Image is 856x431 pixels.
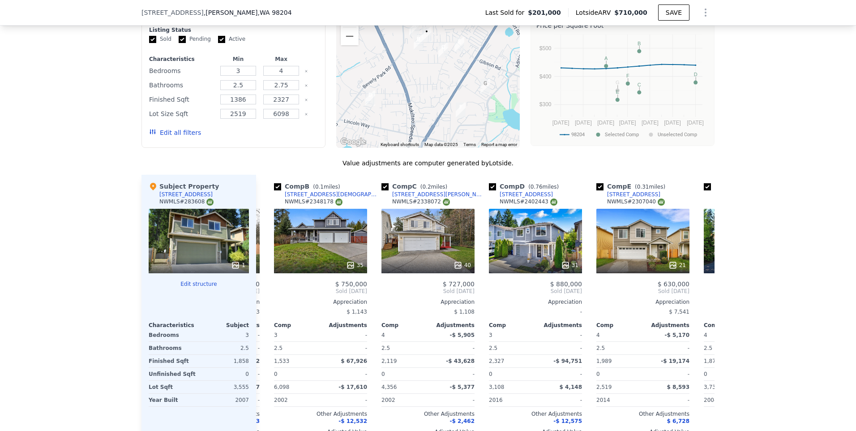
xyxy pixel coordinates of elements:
[392,198,450,206] div: NWMLS # 2338072
[560,384,582,390] span: $ 4,148
[261,56,301,63] div: Max
[430,368,475,380] div: -
[315,184,324,190] span: 0.1
[450,384,475,390] span: -$ 5,377
[668,261,686,270] div: 21
[159,198,214,206] div: NWMLS # 283608
[596,394,641,406] div: 2014
[550,198,557,206] img: NWMLS Logo
[645,342,689,354] div: -
[489,371,492,377] span: 0
[658,280,689,288] span: $ 630,000
[669,309,689,315] span: $ 7,541
[552,120,569,126] text: [DATE]
[285,198,342,206] div: NWMLS # 2348178
[596,358,612,364] span: 1,989
[667,418,689,424] span: $ 6,728
[550,280,582,288] span: $ 880,000
[489,394,534,406] div: 2016
[704,358,719,364] span: 1,870
[525,184,562,190] span: ( miles)
[658,198,665,206] img: NWMLS Logo
[274,322,321,329] div: Comp
[596,332,600,338] span: 4
[489,298,582,306] div: Appreciation
[596,384,612,390] span: 2,519
[201,381,249,393] div: 3,555
[450,418,475,424] span: -$ 2,462
[335,198,342,206] img: NWMLS Logo
[537,329,582,341] div: -
[428,322,475,329] div: Adjustments
[616,89,619,95] text: E
[201,355,249,367] div: 1,858
[704,384,719,390] span: 3,736
[704,298,797,306] div: Appreciation
[553,418,582,424] span: -$ 12,575
[667,384,689,390] span: $ 8,593
[443,280,475,288] span: $ 727,000
[381,322,428,329] div: Comp
[500,198,557,206] div: NWMLS # 2402443
[704,371,707,377] span: 0
[638,41,641,46] text: B
[531,184,543,190] span: 0.76
[539,73,552,80] text: $400
[274,384,289,390] span: 6,098
[597,120,614,126] text: [DATE]
[481,142,517,147] a: Report a map error
[347,309,367,315] span: $ 1,143
[274,371,278,377] span: 0
[365,91,375,106] div: 3724 133rd Place SW
[539,101,552,108] text: $300
[274,394,319,406] div: 2002
[638,82,641,87] text: C
[274,182,344,191] div: Comp B
[149,329,197,341] div: Bedrooms
[489,322,535,329] div: Comp
[218,56,258,63] div: Min
[381,142,419,148] button: Keyboard shortcuts
[141,8,204,17] span: [STREET_ADDRESS]
[285,191,378,198] div: [STREET_ADDRESS][DEMOGRAPHIC_DATA]
[149,36,156,43] input: Sold
[604,56,608,61] text: A
[537,342,582,354] div: -
[489,191,553,198] a: [STREET_ADDRESS]
[616,80,620,85] text: G
[704,394,749,406] div: 2004
[381,298,475,306] div: Appreciation
[614,9,647,16] span: $710,000
[392,191,485,198] div: [STREET_ADDRESS][PERSON_NAME]
[450,332,475,338] span: -$ 5,905
[149,108,215,120] div: Lot Size Sqft
[596,288,689,295] span: Sold [DATE]
[443,198,450,206] img: NWMLS Logo
[304,69,308,73] button: Clear
[561,261,578,270] div: 31
[642,120,659,126] text: [DATE]
[596,322,643,329] div: Comp
[643,322,689,329] div: Adjustments
[218,35,245,43] label: Active
[489,332,492,338] span: 3
[417,184,451,190] span: ( miles)
[537,394,582,406] div: -
[204,8,292,17] span: , [PERSON_NAME]
[664,120,681,126] text: [DATE]
[149,342,197,354] div: Bathrooms
[199,322,249,329] div: Subject
[704,191,768,198] a: [STREET_ADDRESS]
[274,332,278,338] span: 3
[596,298,689,306] div: Appreciation
[179,35,211,43] label: Pending
[536,32,709,144] div: A chart.
[338,136,368,148] img: Google
[626,73,629,78] text: F
[149,26,318,34] div: Listing Status
[658,132,697,138] text: Unselected Comp
[537,368,582,380] div: -
[346,261,364,270] div: 35
[274,358,289,364] span: 1,533
[489,410,582,418] div: Other Adjustments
